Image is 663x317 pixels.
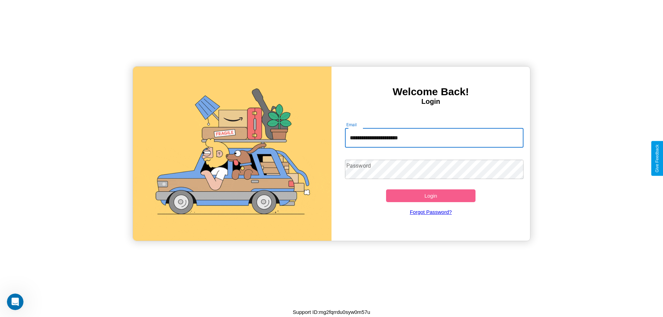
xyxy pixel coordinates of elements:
[133,67,331,241] img: gif
[331,86,530,98] h3: Welcome Back!
[386,189,475,202] button: Login
[342,202,520,222] a: Forgot Password?
[293,307,370,317] p: Support ID: mg2fqrrdu0syw0m57u
[331,98,530,106] h4: Login
[346,122,357,128] label: Email
[7,294,23,310] iframe: Intercom live chat
[655,145,660,172] div: Give Feedback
